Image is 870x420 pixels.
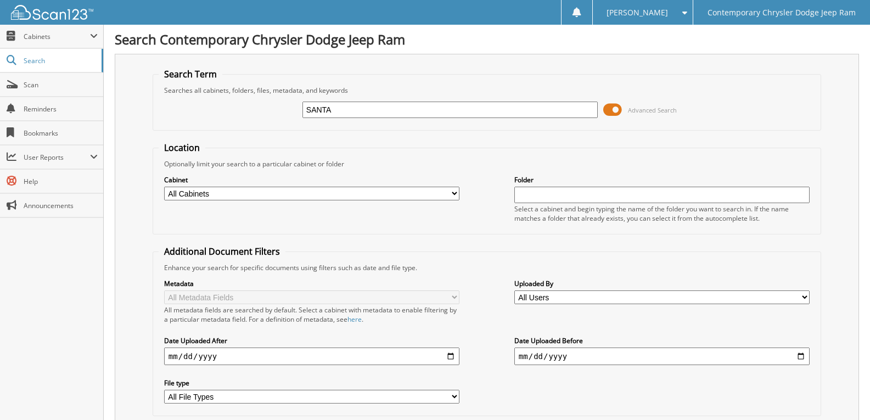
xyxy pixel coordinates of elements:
span: User Reports [24,153,90,162]
span: Bookmarks [24,128,98,138]
input: end [514,348,810,365]
div: All metadata fields are searched by default. Select a cabinet with metadata to enable filtering b... [164,305,459,324]
img: scan123-logo-white.svg [11,5,93,20]
input: start [164,348,459,365]
label: Date Uploaded After [164,336,459,345]
span: Help [24,177,98,186]
span: Announcements [24,201,98,210]
span: Advanced Search [628,106,677,114]
label: Uploaded By [514,279,810,288]
div: Optionally limit your search to a particular cabinet or folder [159,159,815,169]
span: Scan [24,80,98,89]
legend: Location [159,142,205,154]
a: here [347,315,362,324]
label: File type [164,378,459,388]
label: Cabinet [164,175,459,184]
div: Searches all cabinets, folders, files, metadata, and keywords [159,86,815,95]
label: Metadata [164,279,459,288]
span: Search [24,56,96,65]
legend: Search Term [159,68,222,80]
div: Select a cabinet and begin typing the name of the folder you want to search in. If the name match... [514,204,810,223]
div: Enhance your search for specific documents using filters such as date and file type. [159,263,815,272]
label: Folder [514,175,810,184]
span: Contemporary Chrysler Dodge Jeep Ram [708,9,856,16]
span: Reminders [24,104,98,114]
label: Date Uploaded Before [514,336,810,345]
span: Cabinets [24,32,90,41]
iframe: Chat Widget [815,367,870,420]
span: [PERSON_NAME] [607,9,668,16]
legend: Additional Document Filters [159,245,285,257]
h1: Search Contemporary Chrysler Dodge Jeep Ram [115,30,859,48]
